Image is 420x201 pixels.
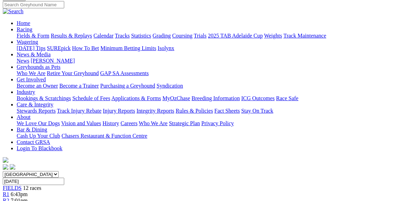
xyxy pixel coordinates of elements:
a: Syndication [157,83,183,89]
a: Rules & Policies [176,108,213,114]
a: Chasers Restaurant & Function Centre [61,133,147,139]
a: Race Safe [276,95,298,101]
div: Industry [17,95,417,102]
a: We Love Our Dogs [17,120,60,126]
div: News & Media [17,58,417,64]
a: 2025 TAB Adelaide Cup [208,33,263,39]
a: How To Bet [72,45,99,51]
a: Get Involved [17,77,46,82]
a: Care & Integrity [17,102,53,107]
a: Fields & Form [17,33,49,39]
div: Racing [17,33,417,39]
div: About [17,120,417,127]
img: logo-grsa-white.png [3,157,8,163]
input: Select date [3,178,64,185]
a: Wagering [17,39,38,45]
a: Become a Trainer [59,83,99,89]
a: Integrity Reports [136,108,174,114]
a: Injury Reports [103,108,135,114]
div: Bar & Dining [17,133,417,139]
a: R1 [3,191,9,197]
a: SUREpick [47,45,70,51]
div: Wagering [17,45,417,51]
a: Weights [264,33,282,39]
a: Results & Replays [51,33,92,39]
a: FIELDS [3,185,22,191]
img: twitter.svg [10,164,15,170]
a: Retire Your Greyhound [47,70,99,76]
a: Stay On Track [241,108,273,114]
a: Applications & Forms [111,95,161,101]
div: Care & Integrity [17,108,417,114]
a: Login To Blackbook [17,145,62,151]
img: Search [3,8,24,15]
a: Grading [153,33,171,39]
a: Bookings & Scratchings [17,95,71,101]
a: Stewards Reports [17,108,56,114]
a: [DATE] Tips [17,45,45,51]
a: Trials [194,33,207,39]
a: Purchasing a Greyhound [100,83,155,89]
a: Cash Up Your Club [17,133,60,139]
img: facebook.svg [3,164,8,170]
a: Home [17,20,30,26]
a: Greyhounds as Pets [17,64,60,70]
a: Breeding Information [192,95,240,101]
a: Isolynx [158,45,174,51]
a: News & Media [17,51,51,57]
input: Search [3,1,64,8]
a: [PERSON_NAME] [31,58,75,64]
a: GAP SA Assessments [100,70,149,76]
a: News [17,58,29,64]
span: 6:43pm [11,191,28,197]
a: Vision and Values [61,120,101,126]
a: Become an Owner [17,83,58,89]
a: Tracks [115,33,130,39]
div: Get Involved [17,83,417,89]
a: Industry [17,89,35,95]
a: About [17,114,31,120]
a: Strategic Plan [169,120,200,126]
a: Statistics [131,33,151,39]
a: Minimum Betting Limits [100,45,156,51]
a: Contact GRSA [17,139,50,145]
div: Greyhounds as Pets [17,70,417,77]
a: Privacy Policy [201,120,234,126]
a: Who We Are [17,70,45,76]
a: Track Maintenance [284,33,326,39]
a: Schedule of Fees [72,95,110,101]
a: Calendar [93,33,114,39]
a: Track Injury Rebate [57,108,101,114]
a: Who We Are [139,120,168,126]
a: Bar & Dining [17,127,47,132]
a: Careers [120,120,137,126]
a: History [102,120,119,126]
a: Racing [17,26,32,32]
a: ICG Outcomes [241,95,275,101]
span: 12 races [23,185,41,191]
a: Fact Sheets [215,108,240,114]
a: MyOzChase [162,95,190,101]
a: Coursing [172,33,193,39]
